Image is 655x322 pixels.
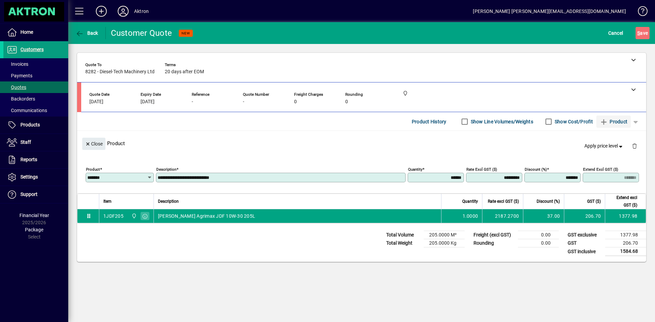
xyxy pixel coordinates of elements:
app-page-header-button: Delete [626,143,643,149]
span: Apply price level [584,142,624,150]
td: GST exclusive [564,231,605,239]
a: Products [3,117,68,134]
span: 0 [345,99,348,105]
span: Back [75,30,98,36]
td: 0.00 [518,231,559,239]
td: Total Weight [383,239,424,247]
span: Extend excl GST ($) [609,194,637,209]
span: Staff [20,139,31,145]
button: Add [90,5,112,17]
span: Customers [20,47,44,52]
span: Package [25,227,43,232]
button: Apply price level [582,140,627,152]
span: Reports [20,157,37,162]
span: [DATE] [89,99,103,105]
a: Settings [3,169,68,186]
span: Payments [7,73,32,78]
app-page-header-button: Close [81,140,107,147]
div: 2187.2700 [486,213,519,219]
a: Home [3,24,68,41]
span: [PERSON_NAME] Agrimax JDF 10W-30 205L [158,213,255,219]
div: [PERSON_NAME] [PERSON_NAME][EMAIL_ADDRESS][DOMAIN_NAME] [473,6,626,17]
span: 20 days after EOM [165,69,204,75]
mat-label: Product [86,167,100,172]
td: 37.00 [523,209,564,223]
mat-label: Discount (%) [525,167,547,172]
span: - [243,99,244,105]
div: Aktron [134,6,149,17]
a: Quotes [3,81,68,93]
a: Backorders [3,93,68,105]
span: Quotes [7,85,26,90]
span: NEW [181,31,190,35]
td: 206.70 [564,209,605,223]
span: 8282 - Diesel-Tech Machinery Ltd [85,69,155,75]
a: Staff [3,134,68,151]
app-page-header-button: Back [68,27,106,39]
span: 1.0000 [463,213,478,219]
a: Payments [3,70,68,81]
span: Invoices [7,61,28,67]
span: ave [637,28,648,39]
td: Total Volume [383,231,424,239]
span: Discount (%) [537,198,560,205]
td: 1377.98 [605,231,646,239]
mat-label: Extend excl GST ($) [583,167,618,172]
td: 0.00 [518,239,559,247]
span: [DATE] [141,99,155,105]
span: Rate excl GST ($) [488,198,519,205]
td: 205.0000 Kg [424,239,465,247]
td: 1584.68 [605,247,646,256]
div: 1JDF205 [103,213,123,219]
button: Save [636,27,650,39]
span: Communications [7,108,47,113]
mat-label: Description [156,167,176,172]
td: Freight (excl GST) [470,231,518,239]
button: Delete [626,138,643,154]
a: Communications [3,105,68,116]
span: Home [20,29,33,35]
span: Financial Year [19,213,49,218]
a: Knowledge Base [633,1,646,24]
button: Profile [112,5,134,17]
a: Support [3,186,68,203]
button: Back [74,27,100,39]
span: Products [20,122,40,127]
span: Close [85,138,103,150]
span: Settings [20,174,38,180]
a: Invoices [3,58,68,70]
mat-label: Rate excl GST ($) [466,167,497,172]
div: Product [77,131,646,156]
span: Cancel [608,28,623,39]
span: Product History [412,116,447,127]
td: 205.0000 M³ [424,231,465,239]
span: Quantity [462,198,478,205]
span: Description [158,198,179,205]
button: Product History [409,116,449,128]
span: Support [20,191,38,197]
span: - [192,99,193,105]
label: Show Cost/Profit [553,118,593,125]
span: GST ($) [587,198,601,205]
td: 206.70 [605,239,646,247]
span: 0 [294,99,297,105]
span: Product [600,116,627,127]
td: GST inclusive [564,247,605,256]
td: 1377.98 [605,209,646,223]
label: Show Line Volumes/Weights [469,118,533,125]
div: Customer Quote [111,28,172,39]
td: GST [564,239,605,247]
span: S [637,30,640,36]
button: Cancel [607,27,625,39]
button: Close [82,138,105,150]
span: Item [103,198,112,205]
button: Product [596,116,631,128]
td: Rounding [470,239,518,247]
mat-label: Quantity [408,167,422,172]
span: Backorders [7,96,35,102]
a: Reports [3,151,68,168]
